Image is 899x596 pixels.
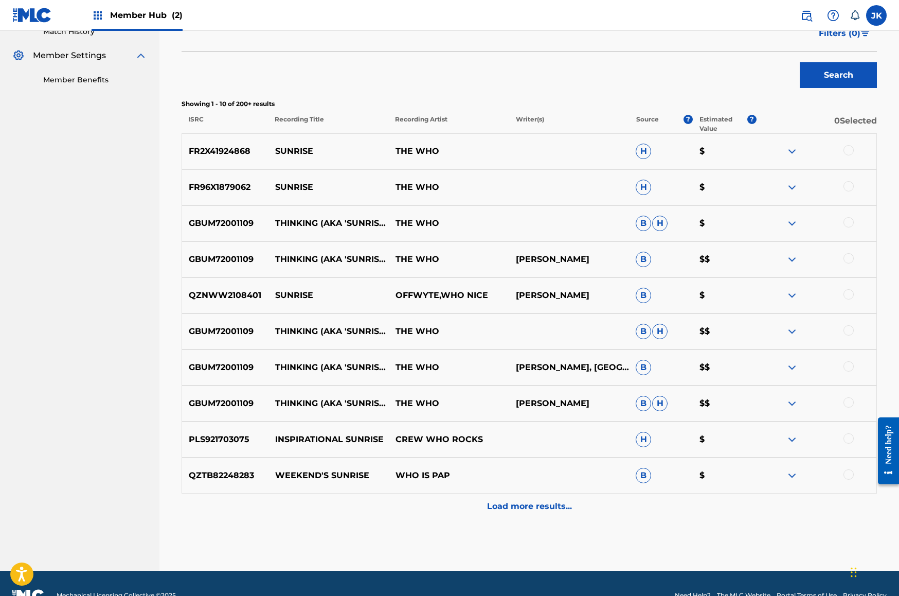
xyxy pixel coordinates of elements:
p: Showing 1 - 10 of 200+ results [182,99,877,109]
p: $$ [693,361,757,374]
div: Notifications [850,10,860,21]
div: User Menu [866,5,887,26]
img: Member Settings [12,49,25,62]
p: $ [693,469,757,482]
span: H [652,324,668,339]
span: B [636,324,651,339]
p: INSPIRATIONAL SUNRISE [268,433,389,446]
img: expand [786,289,798,302]
p: [PERSON_NAME] [509,253,629,266]
span: B [636,468,651,483]
p: GBUM72001109 [182,217,268,230]
p: THE WHO [388,361,509,374]
p: OFFWYTE,WHO NICE [388,289,509,302]
span: H [652,396,668,411]
span: H [652,216,668,231]
img: MLC Logo [12,8,52,23]
p: THINKING (AKA 'SUNRISE') (VERSION 2 / [PERSON_NAME] DEMO) [268,325,389,338]
img: Top Rightsholders [92,9,104,22]
p: SUNRISE [268,289,389,302]
img: expand [786,361,798,374]
p: THE WHO [388,145,509,157]
p: $ [693,289,757,302]
img: expand [786,217,798,230]
p: QZTB82248283 [182,469,268,482]
img: help [827,9,839,22]
p: FR96X1879062 [182,181,268,194]
p: $$ [693,397,757,410]
p: WEEKEND'S SUNRISE [268,469,389,482]
p: PLS921703075 [182,433,268,446]
button: Search [800,62,877,88]
img: expand [786,325,798,338]
img: search [800,9,813,22]
img: expand [786,397,798,410]
span: H [636,432,651,447]
a: Public Search [796,5,817,26]
p: WHO IS PAP [388,469,509,482]
p: THE WHO [388,217,509,230]
p: Load more results... [487,500,572,513]
p: THE WHO [388,325,509,338]
p: $ [693,181,757,194]
p: THE WHO [388,181,509,194]
span: B [636,288,651,303]
p: GBUM72001109 [182,325,268,338]
p: $$ [693,253,757,266]
span: ? [684,115,693,124]
img: expand [135,49,147,62]
p: [PERSON_NAME] [509,289,629,302]
p: [PERSON_NAME], [GEOGRAPHIC_DATA], [GEOGRAPHIC_DATA] [509,361,629,374]
p: Recording Title [268,115,388,133]
span: B [636,396,651,411]
iframe: Resource Center [870,409,899,494]
div: Drag [851,557,857,588]
span: Member Hub [110,9,183,21]
button: Filters (0) [813,21,877,46]
p: Recording Artist [388,115,509,133]
a: Member Benefits [43,75,147,85]
p: SUNRISE [268,181,389,194]
p: THINKING (AKA 'SUNRISE') (VERSION 2 / [PERSON_NAME] DEMO) [268,397,389,410]
p: THINKING (AKA 'SUNRISE') [268,253,389,266]
span: H [636,180,651,195]
p: Source [636,115,659,133]
p: FR2X41924868 [182,145,268,157]
p: THE WHO [388,253,509,266]
span: B [636,252,651,267]
span: B [636,360,651,375]
span: Filters ( 0 ) [819,27,860,40]
p: Writer(s) [509,115,629,133]
p: GBUM72001109 [182,397,268,410]
span: B [636,216,651,231]
p: Estimated Value [699,115,747,133]
p: THINKING (AKA 'SUNRISE') - VERSION 2 / [PERSON_NAME] DEMO [268,361,389,374]
img: filter [861,30,870,37]
span: H [636,144,651,159]
iframe: Chat Widget [848,547,899,596]
p: QZNWW2108401 [182,289,268,302]
img: expand [786,469,798,482]
div: Help [823,5,843,26]
p: ISRC [182,115,268,133]
p: GBUM72001109 [182,253,268,266]
span: ? [747,115,757,124]
p: THE WHO [388,397,509,410]
a: Match History [43,26,147,37]
span: (2) [172,10,183,20]
img: expand [786,433,798,446]
p: THINKING (AKA 'SUNRISE') [268,217,389,230]
p: SUNRISE [268,145,389,157]
p: 0 Selected [757,115,877,133]
p: CREW WHO ROCKS [388,433,509,446]
p: $ [693,433,757,446]
img: expand [786,145,798,157]
p: [PERSON_NAME] [509,397,629,410]
p: GBUM72001109 [182,361,268,374]
img: expand [786,181,798,194]
p: $ [693,217,757,230]
p: $$ [693,325,757,338]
